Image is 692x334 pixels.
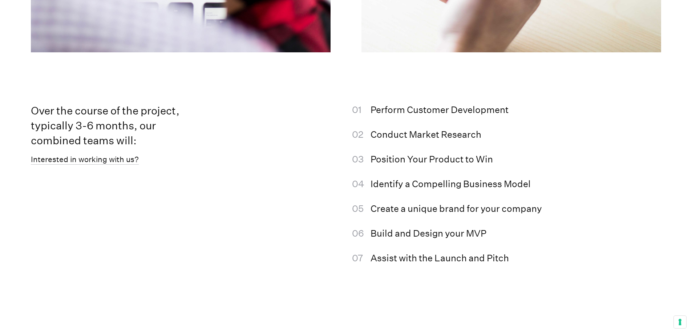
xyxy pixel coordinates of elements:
[371,251,661,265] li: Assist with the Launch and Pitch
[371,103,661,117] li: Perform Customer Development
[31,103,191,148] h4: Over the course of the project, typically 3-6 months, our combined teams will:
[31,155,139,165] a: Interested in working with us?
[371,202,661,216] li: Create a unique brand for your company
[371,227,661,241] li: Build and Design your MVP
[371,177,661,191] li: Identify a Compelling Business Model
[674,316,686,328] button: Your consent preferences for tracking technologies
[371,128,661,142] li: Conduct Market Research
[371,153,661,166] li: Position Your Product to Win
